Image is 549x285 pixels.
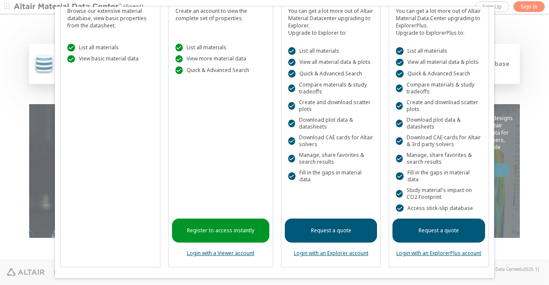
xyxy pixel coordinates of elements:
[396,187,482,201] div: Study material's impact on CO2 Footprint
[288,59,296,66] div: 
[396,84,403,92] div: 
[396,172,404,180] div: 
[396,204,482,212] div: Access stick-slip database
[175,44,183,51] div: 
[294,249,368,257] a: Login with an Explorer account
[396,134,482,148] div: Download CAE cards for Altair & 3rd party solvers
[67,44,153,51] div: List all materials
[396,47,482,55] div: List all materials
[288,84,295,92] div: 
[175,66,183,74] div: 
[396,204,404,212] div: 
[172,219,269,243] a: Register to access instantly
[288,59,374,66] div: View all material data & plots
[288,47,374,55] div: List all materials
[288,102,295,110] div: 
[396,249,481,257] a: Login with an ExplorerPlus account
[396,99,482,113] div: Create and download scatter plots
[396,102,403,110] div: 
[396,137,403,145] div: 
[288,134,374,148] div: Download CAE cards for Altair solvers
[187,249,254,257] a: Login with a Viewer account
[288,120,295,127] div: 
[288,117,374,130] div: Download plot data & datasheets
[288,155,295,162] div: 
[392,219,485,243] a: Request a quote
[396,169,482,183] div: Fill in the gaps in material data
[288,152,374,165] div: Manage, share favorites & search results
[396,59,404,66] div: 
[396,4,482,36] div: You can get a lot more out of Altair Material Data Center upgrading to ExplorerPlus. Upgrade to E...
[396,47,404,55] div: 
[175,44,266,51] div: List all materials
[175,4,266,22] div: Create an account to view the complete set of properties.
[396,70,482,78] div: Quick & Advanced Search
[288,70,374,78] div: Quick & Advanced Search
[285,219,377,243] a: Request a quote
[67,4,153,29] div: Browse our extensive material database, view basic properties from the datasheet.
[67,55,153,63] div: View basic material data
[288,99,374,113] div: Create and download scatter plots
[288,137,295,145] div: 
[288,169,374,183] div: Fill in the gaps in material data
[396,81,482,95] div: Compare materials & study tradeoffs
[175,55,183,63] div: 
[396,152,482,165] div: Manage, share favorites & search results
[396,190,403,198] div: 
[396,155,403,162] div: 
[396,70,404,78] div: 
[396,120,403,127] div: 
[288,4,374,36] div: You can get a lot more out of Altair Material Datacenter upgrading to Explorer. Upgrade to Explor...
[396,59,482,66] div: View all material data & plots
[288,47,296,55] div: 
[67,55,75,63] div: 
[175,66,266,74] div: Quick & Advanced Search
[67,44,75,51] div: 
[175,55,266,63] div: View more material data
[288,81,374,95] div: Compare materials & study tradeoffs
[288,70,296,78] div: 
[288,172,296,180] div: 
[396,117,482,130] div: Download plot data & datasheets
